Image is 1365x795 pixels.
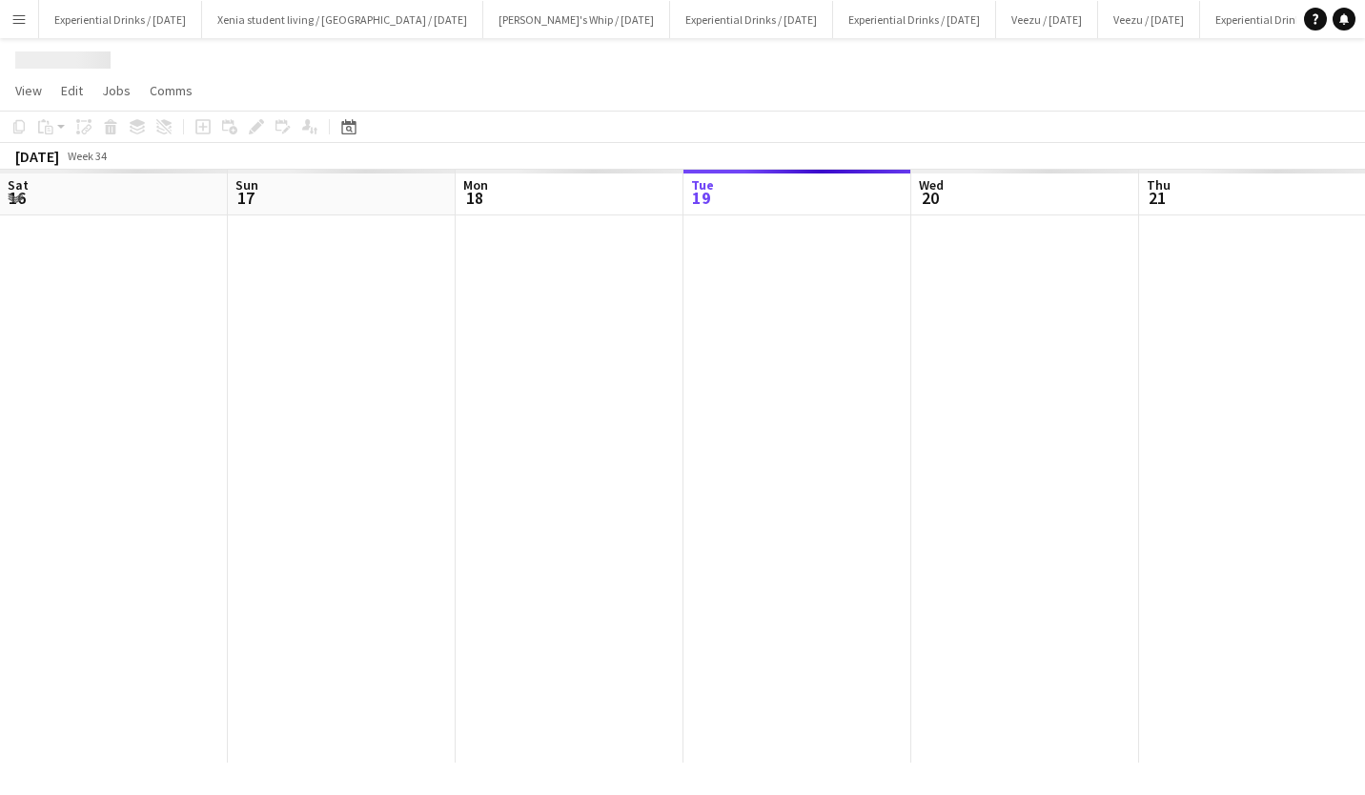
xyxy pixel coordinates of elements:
span: Edit [61,82,83,99]
button: Experiential Drinks / [DATE] [39,1,202,38]
button: Experiential Drinks / [DATE] [670,1,833,38]
span: 19 [688,187,714,209]
button: Experiential Drinks / [DATE] [833,1,996,38]
span: Jobs [102,82,131,99]
a: Comms [142,78,200,103]
div: [DATE] [15,147,59,166]
span: 21 [1144,187,1171,209]
button: Xenia student living / [GEOGRAPHIC_DATA] / [DATE] [202,1,483,38]
span: Thu [1147,176,1171,194]
a: Jobs [94,78,138,103]
span: 18 [460,187,488,209]
span: 16 [5,187,29,209]
span: Mon [463,176,488,194]
button: Experiential Drinks / [DATE] [1200,1,1363,38]
a: Edit [53,78,91,103]
a: View [8,78,50,103]
span: 17 [233,187,258,209]
span: View [15,82,42,99]
span: Comms [150,82,193,99]
span: 20 [916,187,944,209]
span: Sun [235,176,258,194]
button: Veezu / [DATE] [1098,1,1200,38]
span: Tue [691,176,714,194]
span: Week 34 [63,149,111,163]
span: Wed [919,176,944,194]
span: Sat [8,176,29,194]
button: [PERSON_NAME]'s Whip / [DATE] [483,1,670,38]
button: Veezu / [DATE] [996,1,1098,38]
